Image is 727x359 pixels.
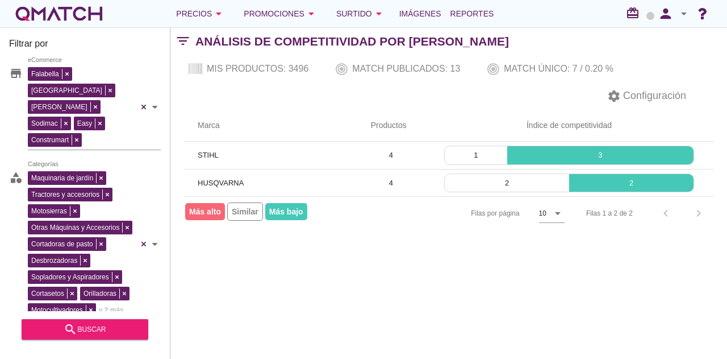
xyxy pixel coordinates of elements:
[539,208,546,218] div: 10
[81,288,119,299] span: Orilladoras
[395,2,446,25] a: Imágenes
[336,7,386,20] div: Surtido
[227,203,263,221] span: Similar
[28,222,122,233] span: Otras Máquinas y Accesorios
[586,208,633,218] div: Filas 1 a 2 de 2
[445,150,507,161] p: 1
[244,7,318,20] div: Promociones
[425,110,713,142] th: Índice de competitividad: Not sorted.
[598,86,695,106] button: Configuración
[265,203,307,220] span: Más bajo
[28,305,86,315] span: Motocultivadores
[14,2,105,25] a: white-qmatch-logo
[176,7,225,20] div: Precios
[28,272,112,282] span: Sopladores y Aspiradores
[28,239,96,249] span: Cortadoras de pasto
[28,118,61,129] span: Sodimac
[138,64,149,150] div: Clear all
[198,179,244,187] span: HUSQVARNA
[626,6,644,20] i: redeem
[357,197,565,230] div: Filas por página
[327,2,395,25] button: Surtido
[654,6,677,22] i: person
[31,323,139,336] div: buscar
[28,135,72,145] span: Construmart
[304,7,318,20] i: arrow_drop_down
[195,32,509,51] h2: Análisis de competitividad por [PERSON_NAME]
[399,7,441,20] span: Imágenes
[9,171,23,184] i: category
[198,151,219,159] span: STIHL
[445,178,569,189] p: 2
[99,304,124,316] span: y 2 más
[450,7,494,20] span: Reportes
[74,118,95,129] span: Easy
[28,288,67,299] span: Cortasetos
[357,169,425,196] td: 4
[372,7,386,20] i: arrow_drop_down
[357,110,425,142] th: Productos: Not sorted.
[28,69,62,79] span: Falabella
[677,7,691,20] i: arrow_drop_down
[28,85,105,96] span: [GEOGRAPHIC_DATA]
[212,7,225,20] i: arrow_drop_down
[607,89,621,103] i: settings
[28,173,96,183] span: Maquinaria de jardín
[184,110,357,142] th: Marca: Not sorted.
[621,88,686,104] span: Configuración
[235,2,327,25] button: Promociones
[9,37,161,55] h3: Filtrar por
[507,150,693,161] p: 3
[28,255,80,266] span: Desbrozadoras
[138,168,149,320] div: Clear all
[185,203,225,220] span: Más alto
[64,323,77,336] i: search
[22,319,148,340] button: buscar
[569,178,693,189] p: 2
[167,2,235,25] button: Precios
[28,102,90,112] span: [PERSON_NAME]
[28,206,70,216] span: Motosierras
[28,189,102,200] span: Tractores y accesorios
[357,142,425,169] td: 4
[446,2,499,25] a: Reportes
[551,207,565,220] i: arrow_drop_down
[9,67,23,80] i: store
